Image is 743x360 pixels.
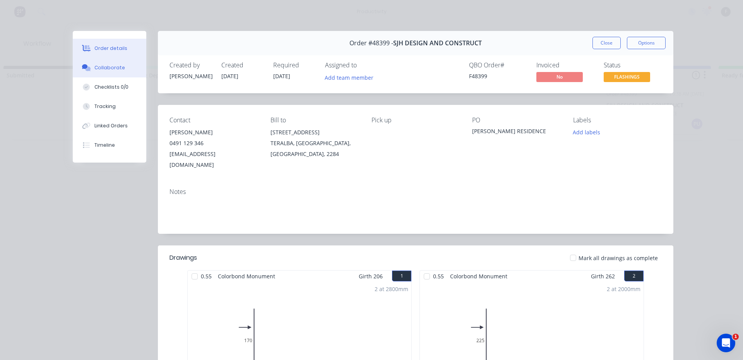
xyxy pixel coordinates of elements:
[536,72,583,82] span: No
[270,138,359,159] div: TERALBA, [GEOGRAPHIC_DATA], [GEOGRAPHIC_DATA], 2284
[73,58,146,77] button: Collaborate
[169,188,662,195] div: Notes
[371,117,460,124] div: Pick up
[215,271,278,282] span: Colorbond Monument
[469,62,527,69] div: QBO Order #
[73,77,146,97] button: Checklists 0/0
[717,334,735,352] iframe: Intercom live chat
[472,117,561,124] div: PO
[604,62,662,69] div: Status
[579,254,658,262] span: Mark all drawings as complete
[469,72,527,80] div: F48399
[169,138,258,149] div: 0491 129 346
[169,127,258,170] div: [PERSON_NAME]0491 129 346[EMAIL_ADDRESS][DOMAIN_NAME]
[94,64,125,71] div: Collaborate
[321,72,378,82] button: Add team member
[627,37,666,49] button: Options
[273,72,290,80] span: [DATE]
[94,122,128,129] div: Linked Orders
[573,117,662,124] div: Labels
[273,62,316,69] div: Required
[359,271,383,282] span: Girth 206
[94,103,116,110] div: Tracking
[270,127,359,159] div: [STREET_ADDRESS]TERALBA, [GEOGRAPHIC_DATA], [GEOGRAPHIC_DATA], 2284
[169,127,258,138] div: [PERSON_NAME]
[325,72,378,82] button: Add team member
[472,127,561,138] div: [PERSON_NAME] RESIDENCE
[430,271,447,282] span: 0.55
[169,117,258,124] div: Contact
[392,271,411,281] button: 1
[624,271,644,281] button: 2
[169,72,212,80] div: [PERSON_NAME]
[536,62,594,69] div: Invoiced
[604,72,650,84] button: FLASHINGS
[393,39,482,47] span: SJH DESIGN AND CONSTRUCT
[270,117,359,124] div: Bill to
[592,37,621,49] button: Close
[94,84,128,91] div: Checklists 0/0
[169,253,197,262] div: Drawings
[270,127,359,138] div: [STREET_ADDRESS]
[325,62,402,69] div: Assigned to
[198,271,215,282] span: 0.55
[349,39,393,47] span: Order #48399 -
[73,39,146,58] button: Order details
[73,116,146,135] button: Linked Orders
[221,72,238,80] span: [DATE]
[591,271,615,282] span: Girth 262
[94,45,127,52] div: Order details
[169,149,258,170] div: [EMAIL_ADDRESS][DOMAIN_NAME]
[94,142,115,149] div: Timeline
[73,97,146,116] button: Tracking
[604,72,650,82] span: FLASHINGS
[569,127,604,137] button: Add labels
[733,334,739,340] span: 1
[447,271,510,282] span: Colorbond Monument
[607,285,640,293] div: 2 at 2000mm
[375,285,408,293] div: 2 at 2800mm
[221,62,264,69] div: Created
[169,62,212,69] div: Created by
[73,135,146,155] button: Timeline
